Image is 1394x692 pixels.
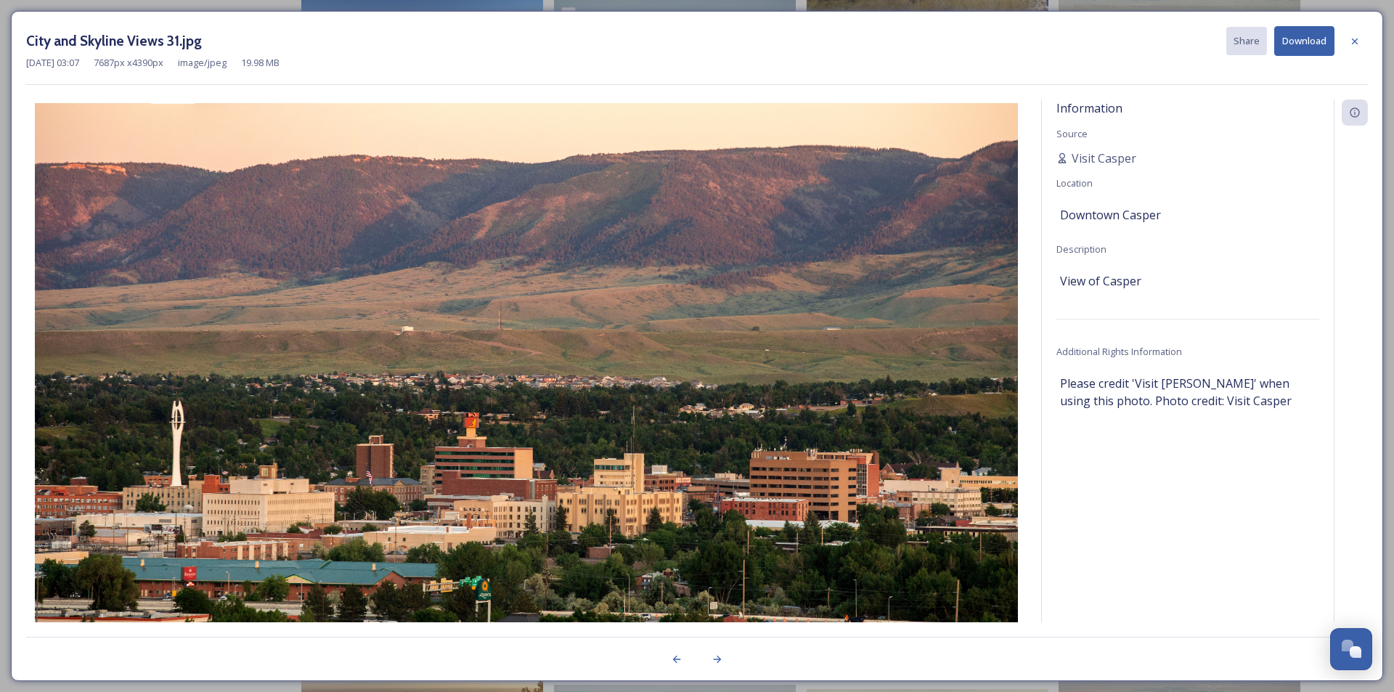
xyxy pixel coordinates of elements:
span: Description [1056,243,1106,256]
span: 19.98 MB [241,56,280,70]
span: Location [1056,176,1093,190]
span: View of Casper [1060,272,1141,290]
h3: City and Skyline Views 31.jpg [26,30,202,52]
span: image/jpeg [178,56,227,70]
button: Download [1274,26,1334,56]
span: Information [1056,100,1122,116]
span: Downtown Casper [1060,206,1161,224]
span: Visit Casper [1072,150,1136,167]
span: [DATE] 03:07 [26,56,79,70]
button: Open Chat [1330,628,1372,670]
span: Please credit 'Visit [PERSON_NAME]' when using this photo. Photo credit: Visit Casper [1060,375,1316,410]
span: Additional Rights Information [1056,345,1182,358]
button: Share [1226,27,1267,55]
img: 1748760.jpg [26,103,1027,664]
span: Source [1056,127,1088,140]
span: 7687 px x 4390 px [94,56,163,70]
